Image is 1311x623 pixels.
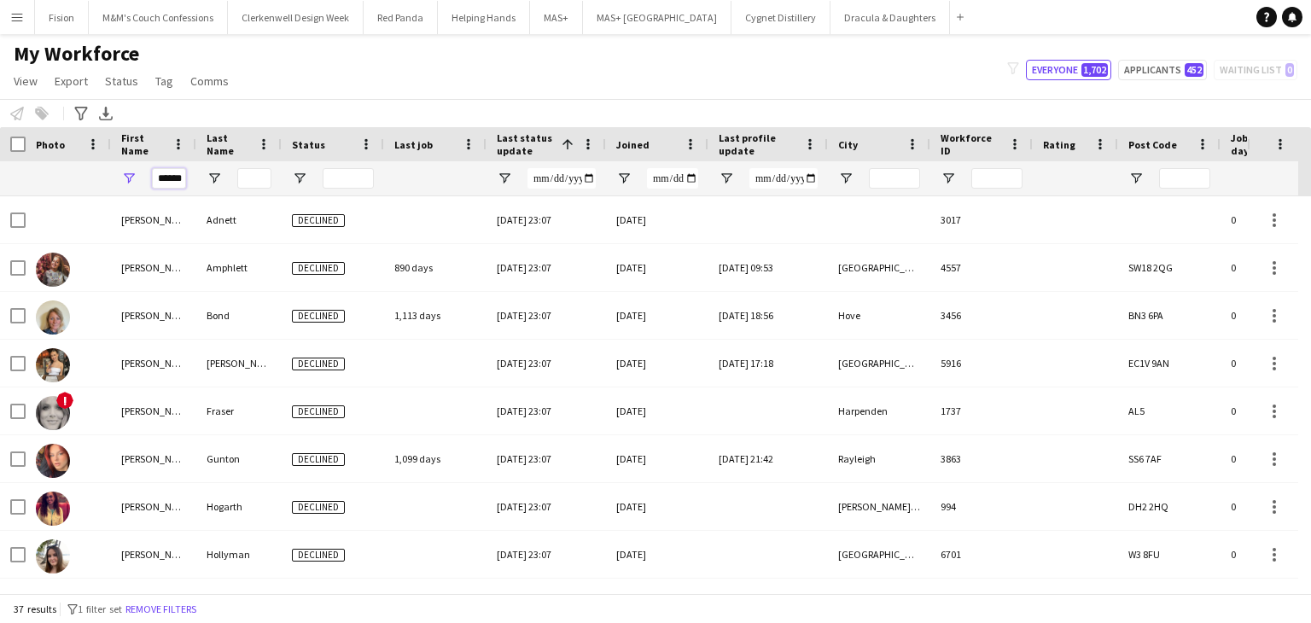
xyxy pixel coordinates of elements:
div: EC1V 9AN [1118,340,1221,387]
div: [PERSON_NAME] [196,340,282,387]
div: [PERSON_NAME] [111,531,196,578]
div: [GEOGRAPHIC_DATA] [828,340,930,387]
div: 890 days [384,244,487,291]
span: Last Name [207,131,251,157]
span: Workforce ID [941,131,1002,157]
span: 1 filter set [78,603,122,615]
div: SS6 7AF [1118,435,1221,482]
div: [PERSON_NAME] [111,244,196,291]
img: Sophie Gunton [36,444,70,478]
div: [DATE] 23:07 [487,292,606,339]
button: Clerkenwell Design Week [228,1,364,34]
div: Hollyman [196,531,282,578]
img: Sophie Bridget Millar [36,348,70,382]
div: [DATE] 18:56 [708,292,828,339]
input: First Name Filter Input [152,168,186,189]
div: 5916 [930,340,1033,387]
span: Declined [292,501,345,514]
a: Comms [184,70,236,92]
div: [DATE] 23:07 [487,196,606,243]
img: Sophie Amphlett [36,253,70,287]
button: Open Filter Menu [207,171,222,186]
span: Jobs (last 90 days) [1231,131,1292,157]
span: Declined [292,262,345,275]
span: Last profile update [719,131,797,157]
button: Open Filter Menu [838,171,854,186]
div: [PERSON_NAME] [111,387,196,434]
span: 1,702 [1081,63,1108,77]
div: [GEOGRAPHIC_DATA] [828,244,930,291]
span: Last status update [497,131,555,157]
span: Rating [1043,138,1075,151]
button: MAS+ [GEOGRAPHIC_DATA] [583,1,731,34]
div: [DATE] 23:07 [487,387,606,434]
div: [DATE] 21:42 [708,435,828,482]
img: Sophie Fraser [36,396,70,430]
button: Open Filter Menu [616,171,632,186]
div: 3456 [930,292,1033,339]
button: Dracula & Daughters [830,1,950,34]
div: [DATE] [606,196,708,243]
button: Open Filter Menu [121,171,137,186]
div: [DATE] [606,531,708,578]
span: Last job [394,138,433,151]
div: [PERSON_NAME] [111,483,196,530]
div: [DATE] [606,435,708,482]
div: [PERSON_NAME] [111,340,196,387]
button: Fision [35,1,89,34]
span: Declined [292,310,345,323]
div: Hove [828,292,930,339]
a: Tag [149,70,180,92]
div: Fraser [196,387,282,434]
div: [DATE] 23:07 [487,531,606,578]
span: ! [56,392,73,409]
div: [DATE] [606,387,708,434]
span: First Name [121,131,166,157]
img: Sophie Hollyman [36,539,70,574]
input: Last status update Filter Input [527,168,596,189]
a: Export [48,70,95,92]
input: Last Name Filter Input [237,168,271,189]
button: M&M's Couch Confessions [89,1,228,34]
button: Remove filters [122,600,200,619]
button: Cygnet Distillery [731,1,830,34]
div: [DATE] [606,292,708,339]
span: Status [292,138,325,151]
img: Sophie Bond [36,300,70,335]
button: Open Filter Menu [497,171,512,186]
button: Helping Hands [438,1,530,34]
div: [PERSON_NAME][GEOGRAPHIC_DATA] [828,483,930,530]
div: 1,099 days [384,435,487,482]
app-action-btn: Advanced filters [71,103,91,124]
div: Gunton [196,435,282,482]
span: View [14,73,38,89]
div: [DATE] 23:07 [487,483,606,530]
div: [DATE] 09:53 [708,244,828,291]
div: [DATE] 23:07 [487,244,606,291]
span: Photo [36,138,65,151]
span: Declined [292,405,345,418]
div: [DATE] [606,244,708,291]
div: 994 [930,483,1033,530]
div: [DATE] [606,483,708,530]
img: Sophie Hogarth [36,492,70,526]
div: Adnett [196,196,282,243]
button: Open Filter Menu [941,171,956,186]
div: DH2 2HQ [1118,483,1221,530]
button: Open Filter Menu [719,171,734,186]
span: Joined [616,138,650,151]
input: Post Code Filter Input [1159,168,1210,189]
div: SW18 2QG [1118,244,1221,291]
div: 3863 [930,435,1033,482]
span: Status [105,73,138,89]
div: Rayleigh [828,435,930,482]
button: MAS+ [530,1,583,34]
span: Tag [155,73,173,89]
span: 452 [1185,63,1203,77]
div: [PERSON_NAME] [111,435,196,482]
div: 3017 [930,196,1033,243]
div: [GEOGRAPHIC_DATA] [828,531,930,578]
span: Declined [292,358,345,370]
div: 1737 [930,387,1033,434]
a: View [7,70,44,92]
